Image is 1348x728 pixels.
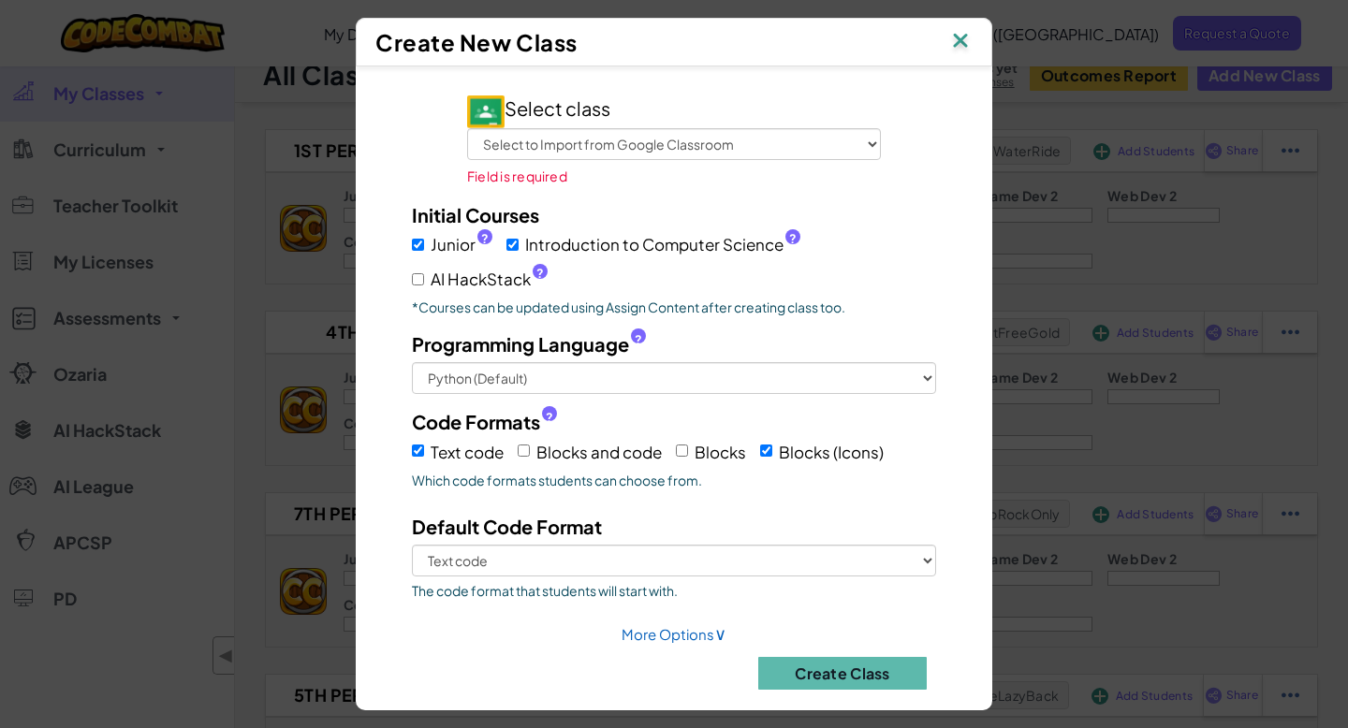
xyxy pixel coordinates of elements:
button: Create Class [758,657,927,690]
input: Introduction to Computer Science? [506,239,519,251]
span: Introduction to Computer Science [525,231,800,258]
span: Create New Class [375,28,578,56]
img: IconClose.svg [948,28,973,56]
label: Initial Courses [412,201,539,228]
span: Junior [431,231,492,258]
span: Blocks and code [536,442,662,462]
span: Blocks [695,442,746,462]
span: Blocks (Icons) [779,442,884,462]
span: AI HackStack [431,266,548,293]
span: ? [481,231,489,246]
span: The code format that students will start with. [412,581,936,600]
p: *Courses can be updated using Assign Content after creating class too. [412,298,936,316]
input: Blocks [676,444,688,457]
input: Blocks (Icons) [760,444,772,457]
img: IconGoogleClassroom.svg [467,95,505,128]
input: Blocks and code [518,444,530,457]
span: ? [635,332,642,347]
span: Text code [431,442,504,462]
span: ∨ [714,622,726,644]
a: More Options [622,625,726,643]
span: ? [546,410,553,425]
input: Junior? [412,239,424,251]
input: Text code [412,444,424,457]
span: Programming Language [412,330,629,357]
input: AI HackStack? [412,273,424,285]
span: Code Formats [412,408,540,435]
span: Which code formats students can choose from. [412,471,936,489]
span: ? [789,231,797,246]
span: Default Code Format [412,515,602,538]
span: ? [536,266,544,281]
span: Field is required [467,168,567,183]
span: Select class [467,96,610,120]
